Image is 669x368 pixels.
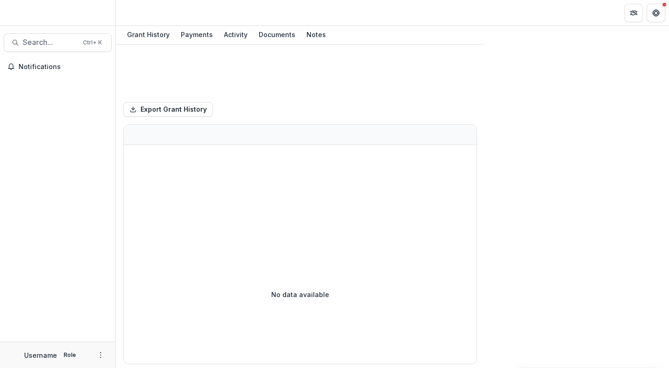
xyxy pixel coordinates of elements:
[24,350,57,360] p: Username
[177,26,217,44] a: Payments
[255,26,299,44] a: Documents
[303,26,330,44] a: Notes
[81,38,104,48] div: Ctrl + K
[4,59,112,74] button: Notifications
[4,33,112,52] button: Search...
[123,26,173,44] a: Grant History
[220,26,251,44] a: Activity
[23,38,77,47] span: Search...
[123,28,173,41] div: Grant History
[255,28,299,41] div: Documents
[271,290,329,299] p: No data available
[19,63,108,71] span: Notifications
[303,28,330,41] div: Notes
[95,349,106,361] button: More
[123,102,213,117] button: Export Grant History
[61,351,79,359] p: Role
[220,28,251,41] div: Activity
[624,4,643,22] button: Partners
[647,4,665,22] button: Get Help
[177,28,217,41] div: Payments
